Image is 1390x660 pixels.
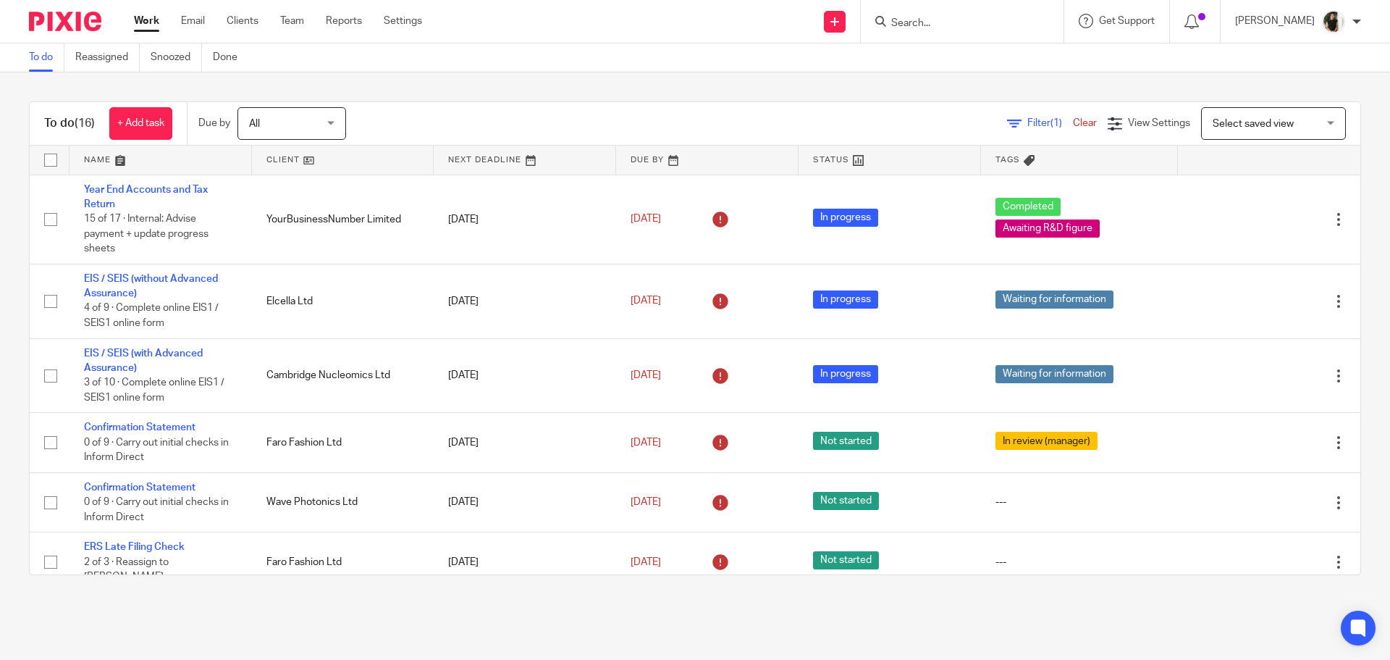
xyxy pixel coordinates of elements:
[434,532,616,592] td: [DATE]
[151,43,202,72] a: Snoozed
[813,365,878,383] span: In progress
[631,438,661,448] span: [DATE]
[280,14,304,28] a: Team
[84,557,169,582] span: 2 of 3 · Reassign to [PERSON_NAME]
[1322,10,1345,33] img: Janice%20Tang.jpeg
[384,14,422,28] a: Settings
[84,542,185,552] a: ERS Late Filing Check
[227,14,258,28] a: Clients
[249,119,260,129] span: All
[813,551,879,569] span: Not started
[252,472,434,532] td: Wave Photonics Ltd
[198,116,230,130] p: Due by
[1235,14,1315,28] p: [PERSON_NAME]
[84,214,208,254] span: 15 of 17 · Internal: Advise payment + update progress sheets
[434,338,616,413] td: [DATE]
[84,497,229,522] span: 0 of 9 · Carry out initial checks in Inform Direct
[434,472,616,532] td: [DATE]
[1213,119,1294,129] span: Select saved view
[134,14,159,28] a: Work
[813,492,879,510] span: Not started
[995,156,1020,164] span: Tags
[813,291,878,309] span: In progress
[631,497,661,507] span: [DATE]
[252,175,434,264] td: YourBusinessNumber Limited
[181,14,205,28] a: Email
[84,378,224,404] span: 3 of 10 · Complete online EIS1 / SEIS1 online form
[995,220,1100,238] span: Awaiting R&D figure
[813,432,879,450] span: Not started
[813,209,878,227] span: In progress
[434,175,616,264] td: [DATE]
[1073,118,1097,128] a: Clear
[326,14,362,28] a: Reports
[1099,16,1155,26] span: Get Support
[434,413,616,472] td: [DATE]
[1050,118,1062,128] span: (1)
[213,43,248,72] a: Done
[75,117,95,129] span: (16)
[84,438,229,463] span: 0 of 9 · Carry out initial checks in Inform Direct
[252,413,434,472] td: Faro Fashion Ltd
[890,17,1020,30] input: Search
[84,185,208,209] a: Year End Accounts and Tax Return
[252,264,434,338] td: Elcella Ltd
[995,432,1098,450] span: In review (manager)
[995,555,1164,569] div: ---
[434,264,616,338] td: [DATE]
[84,274,218,298] a: EIS / SEIS (without Advanced Assurance)
[29,43,64,72] a: To do
[995,198,1061,216] span: Completed
[84,483,195,493] a: Confirmation Statement
[84,304,219,329] span: 4 of 9 · Complete online EIS1 / SEIS1 online form
[631,214,661,224] span: [DATE]
[75,43,140,72] a: Reassigned
[631,370,661,380] span: [DATE]
[109,107,172,140] a: + Add task
[252,338,434,413] td: Cambridge Nucleomics Ltd
[252,532,434,592] td: Faro Fashion Ltd
[1027,118,1073,128] span: Filter
[995,365,1113,383] span: Waiting for information
[995,291,1113,309] span: Waiting for information
[631,557,661,567] span: [DATE]
[29,12,101,31] img: Pixie
[995,495,1164,509] div: ---
[84,422,195,433] a: Confirmation Statement
[631,296,661,306] span: [DATE]
[1128,118,1190,128] span: View Settings
[44,116,95,131] h1: To do
[84,348,203,373] a: EIS / SEIS (with Advanced Assurance)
